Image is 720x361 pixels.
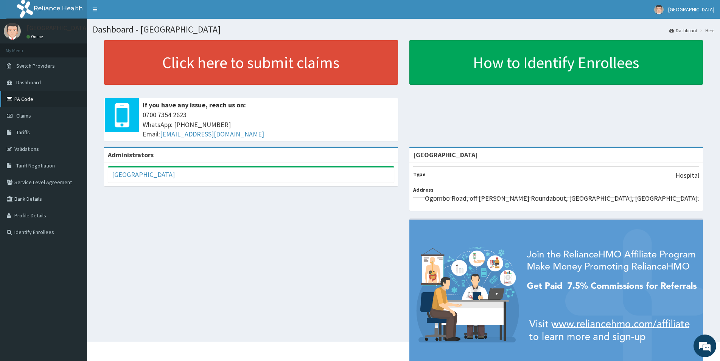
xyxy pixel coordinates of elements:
[16,79,41,86] span: Dashboard
[16,129,30,136] span: Tariffs
[104,40,398,85] a: Click here to submit claims
[143,110,394,139] span: 0700 7354 2623 WhatsApp: [PHONE_NUMBER] Email:
[143,101,246,109] b: If you have any issue, reach us on:
[413,171,426,178] b: Type
[425,194,699,203] p: Ogombo Road, off [PERSON_NAME] Roundabout, [GEOGRAPHIC_DATA], [GEOGRAPHIC_DATA].
[26,34,45,39] a: Online
[668,6,714,13] span: [GEOGRAPHIC_DATA]
[4,23,21,40] img: User Image
[108,150,154,159] b: Administrators
[669,27,697,34] a: Dashboard
[26,25,89,31] p: [GEOGRAPHIC_DATA]
[112,170,175,179] a: [GEOGRAPHIC_DATA]
[16,162,55,169] span: Tariff Negotiation
[698,27,714,34] li: Here
[160,130,264,138] a: [EMAIL_ADDRESS][DOMAIN_NAME]
[675,170,699,180] p: Hospital
[16,62,55,69] span: Switch Providers
[413,150,478,159] strong: [GEOGRAPHIC_DATA]
[413,186,434,193] b: Address
[409,40,703,85] a: How to Identify Enrollees
[16,112,31,119] span: Claims
[654,5,664,14] img: User Image
[93,25,714,34] h1: Dashboard - [GEOGRAPHIC_DATA]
